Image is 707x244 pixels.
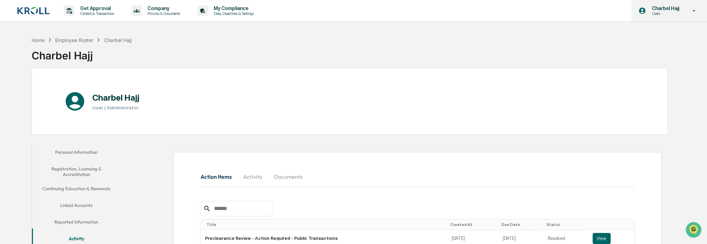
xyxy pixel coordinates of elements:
[32,162,121,182] button: Registration, Licensing & Accreditation
[32,37,45,43] div: Home
[92,105,139,110] h3: User | Administrator
[594,222,632,227] div: Toggle SortBy
[7,53,19,66] img: 1746055101610-c473b297-6a78-478c-a979-82029cc54cd1
[32,44,131,62] div: Charbel Hajj
[118,55,126,64] button: Start new chat
[206,222,444,227] div: Toggle SortBy
[48,85,89,97] a: 🗄️Attestations
[92,93,139,103] h1: Charbel Hajj
[75,6,118,11] p: Get Approval
[593,233,611,244] button: View
[200,168,634,185] div: secondary tabs example
[69,118,84,123] span: Pylon
[450,222,496,227] div: Toggle SortBy
[75,11,118,16] p: Content & Transactions
[24,53,114,60] div: Start new chat
[32,145,121,162] button: Personal Information
[55,37,93,43] div: Employee Roster
[200,168,237,185] button: Action Items
[14,101,44,108] span: Data Lookup
[49,117,84,123] a: Powered byPylon
[14,87,45,94] span: Preclearance
[17,7,50,15] img: logo
[646,6,682,11] p: Charbel Hajj
[24,60,88,66] div: We're available if you need us!
[50,88,56,94] div: 🗄️
[4,85,48,97] a: 🖐️Preclearance
[32,182,121,198] button: Continuing Education & Renewals
[208,6,257,11] p: My Compliance
[32,198,121,215] button: Linked Accounts
[57,87,86,94] span: Attestations
[142,11,184,16] p: Policies & Documents
[104,37,131,43] div: Charbel Hajj
[501,222,541,227] div: Toggle SortBy
[268,168,308,185] button: Documents
[646,11,682,16] p: Users
[7,15,126,26] p: How can we help?
[7,101,12,107] div: 🔎
[208,11,257,16] p: Data, Deadlines & Settings
[237,168,268,185] button: Activity
[32,215,121,232] button: Reported Information
[546,222,585,227] div: Toggle SortBy
[4,98,46,110] a: 🔎Data Lookup
[142,6,184,11] p: Company
[7,88,12,94] div: 🖐️
[685,221,704,240] iframe: Open customer support
[593,233,630,244] a: View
